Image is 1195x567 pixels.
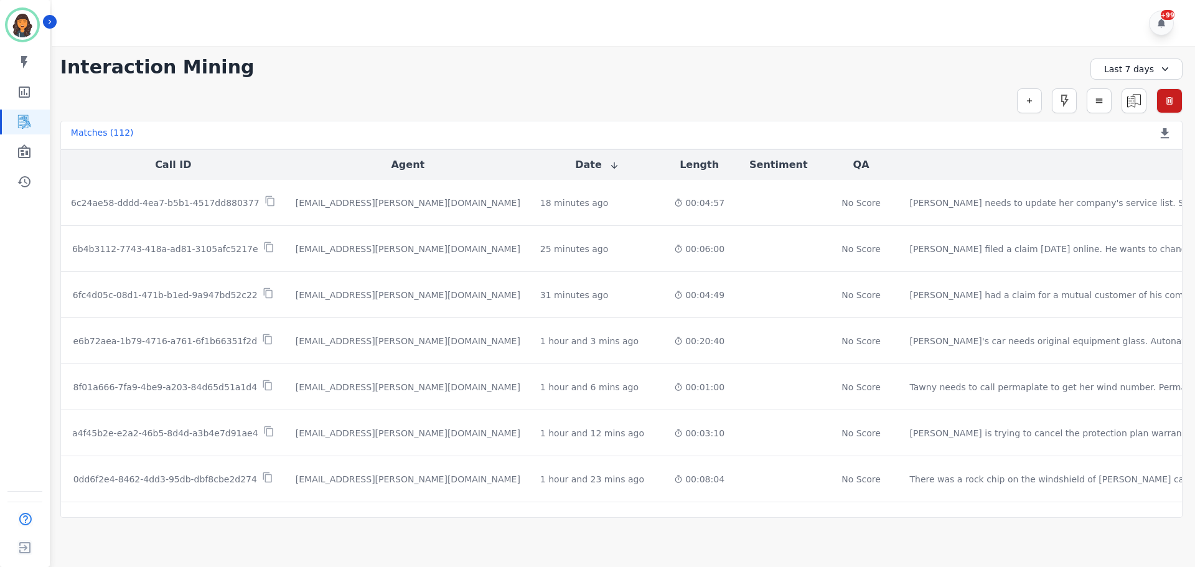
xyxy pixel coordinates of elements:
[296,197,520,209] div: [EMAIL_ADDRESS][PERSON_NAME][DOMAIN_NAME]
[841,473,881,485] div: No Score
[674,381,724,393] div: 00:01:00
[674,197,724,209] div: 00:04:57
[1161,10,1174,20] div: +99
[73,289,258,301] p: 6fc4d05c-08d1-471b-b1ed-9a947bd52c22
[60,56,255,78] h1: Interaction Mining
[575,157,619,172] button: Date
[674,289,724,301] div: 00:04:49
[72,427,258,439] p: a4f45b2e-e2a2-46b5-8d4d-a3b4e7d91ae4
[296,243,520,255] div: [EMAIL_ADDRESS][PERSON_NAME][DOMAIN_NAME]
[853,157,869,172] button: QA
[71,126,134,144] div: Matches ( 112 )
[841,335,881,347] div: No Score
[540,289,608,301] div: 31 minutes ago
[540,427,644,439] div: 1 hour and 12 mins ago
[296,289,520,301] div: [EMAIL_ADDRESS][PERSON_NAME][DOMAIN_NAME]
[72,243,258,255] p: 6b4b3112-7743-418a-ad81-3105afc5217e
[391,157,424,172] button: Agent
[674,335,724,347] div: 00:20:40
[540,381,639,393] div: 1 hour and 6 mins ago
[73,381,257,393] p: 8f01a666-7fa9-4be9-a203-84d65d51a1d4
[73,335,257,347] p: e6b72aea-1b79-4716-a761-6f1b66351f2d
[674,427,724,439] div: 00:03:10
[841,289,881,301] div: No Score
[674,473,724,485] div: 00:08:04
[296,473,520,485] div: [EMAIL_ADDRESS][PERSON_NAME][DOMAIN_NAME]
[841,381,881,393] div: No Score
[674,243,724,255] div: 00:06:00
[841,427,881,439] div: No Score
[680,157,719,172] button: Length
[1090,59,1183,80] div: Last 7 days
[155,157,191,172] button: Call ID
[841,243,881,255] div: No Score
[296,427,520,439] div: [EMAIL_ADDRESS][PERSON_NAME][DOMAIN_NAME]
[540,473,644,485] div: 1 hour and 23 mins ago
[71,197,260,209] p: 6c24ae58-dddd-4ea7-b5b1-4517dd880377
[540,197,608,209] div: 18 minutes ago
[749,157,807,172] button: Sentiment
[296,335,520,347] div: [EMAIL_ADDRESS][PERSON_NAME][DOMAIN_NAME]
[540,335,639,347] div: 1 hour and 3 mins ago
[7,10,37,40] img: Bordered avatar
[841,197,881,209] div: No Score
[296,381,520,393] div: [EMAIL_ADDRESS][PERSON_NAME][DOMAIN_NAME]
[540,243,608,255] div: 25 minutes ago
[73,473,257,485] p: 0dd6f2e4-8462-4dd3-95db-dbf8cbe2d274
